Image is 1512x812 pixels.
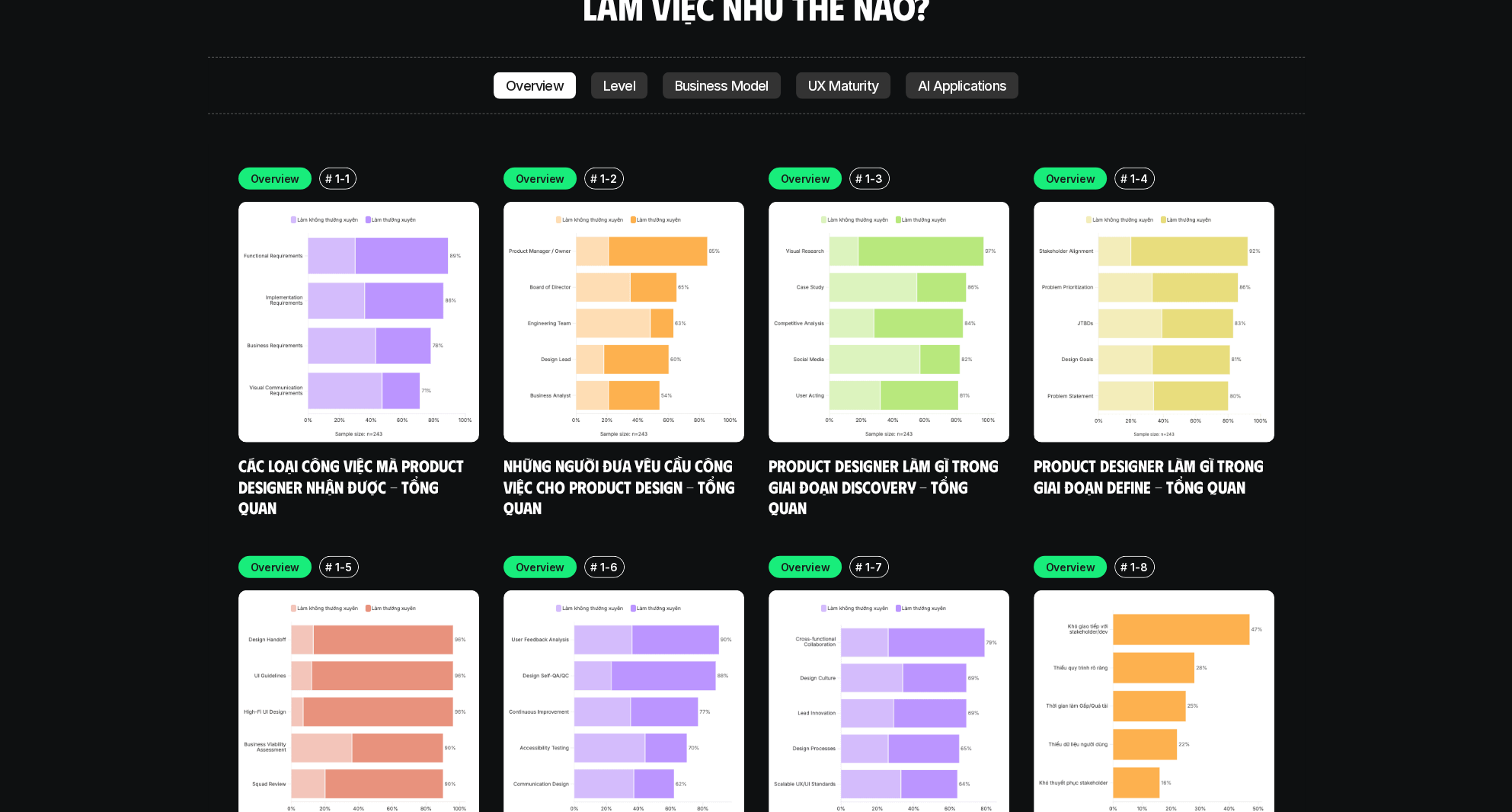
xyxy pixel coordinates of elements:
[1120,173,1127,184] h6: #
[325,561,332,573] h6: #
[335,171,349,187] p: 1-1
[590,561,597,573] h6: #
[325,173,332,184] h6: #
[503,455,739,517] a: Những người đưa yêu cầu công việc cho Product Design - Tổng quan
[865,559,881,575] p: 1-7
[808,78,878,94] p: UX Maturity
[1130,559,1147,575] p: 1-8
[769,455,1002,517] a: Product Designer làm gì trong giai đoạn Discovery - Tổng quan
[506,78,564,94] p: Overview
[516,171,565,187] p: Overview
[1046,559,1095,575] p: Overview
[1120,561,1127,573] h6: #
[781,559,830,575] p: Overview
[1046,171,1095,187] p: Overview
[590,173,597,184] h6: #
[855,173,862,184] h6: #
[494,72,576,100] a: Overview
[675,78,769,94] p: Business Model
[603,78,635,94] p: Level
[251,559,300,575] p: Overview
[663,72,781,100] a: Business Model
[796,72,890,100] a: UX Maturity
[1034,455,1267,497] a: Product Designer làm gì trong giai đoạn Define - Tổng quan
[600,171,616,187] p: 1-2
[781,171,830,187] p: Overview
[906,72,1018,100] a: AI Applications
[1130,171,1147,187] p: 1-4
[591,72,647,100] a: Level
[865,171,882,187] p: 1-3
[516,559,565,575] p: Overview
[600,559,617,575] p: 1-6
[251,171,300,187] p: Overview
[335,559,351,575] p: 1-5
[238,455,468,517] a: Các loại công việc mà Product Designer nhận được - Tổng quan
[918,78,1006,94] p: AI Applications
[855,561,862,573] h6: #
